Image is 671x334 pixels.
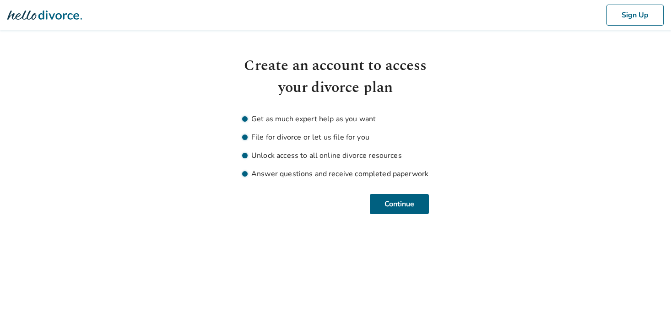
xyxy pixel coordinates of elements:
[242,150,429,161] li: Unlock access to all online divorce resources
[370,194,429,214] button: Continue
[242,132,429,143] li: File for divorce or let us file for you
[606,5,664,26] button: Sign Up
[242,113,429,124] li: Get as much expert help as you want
[242,168,429,179] li: Answer questions and receive completed paperwork
[242,55,429,99] h1: Create an account to access your divorce plan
